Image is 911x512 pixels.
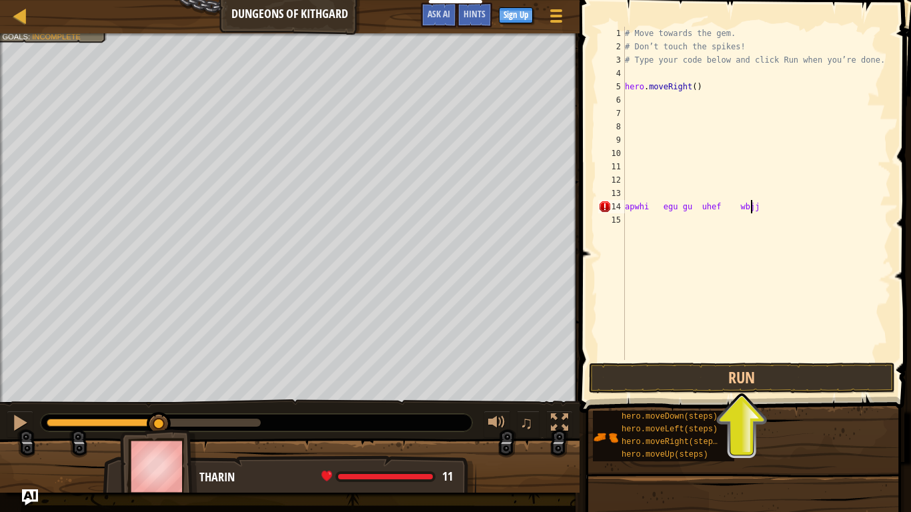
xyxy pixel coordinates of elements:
button: Ask AI [421,3,457,27]
span: hero.moveLeft(steps) [622,425,718,434]
button: Ask AI [22,489,38,505]
button: Toggle fullscreen [546,411,573,438]
span: hero.moveRight(steps) [622,437,722,447]
div: 11 [598,160,625,173]
span: Hints [464,7,486,20]
span: hero.moveUp(steps) [622,450,708,459]
div: 1 [598,27,625,40]
img: portrait.png [593,425,618,450]
div: 15 [598,213,625,227]
div: 14 [598,200,625,213]
span: ♫ [520,413,533,433]
div: 6 [598,93,625,107]
span: 11 [442,468,453,485]
span: Ask AI [427,7,450,20]
div: 7 [598,107,625,120]
div: health: 11 / 11 [321,471,453,483]
img: thang_avatar_frame.png [120,429,197,503]
div: Tharin [199,469,463,486]
button: Run [589,363,895,393]
div: 12 [598,173,625,187]
div: 2 [598,40,625,53]
button: ♫ [517,411,540,438]
div: 9 [598,133,625,147]
div: 5 [598,80,625,93]
button: Ctrl + P: Pause [7,411,33,438]
div: 13 [598,187,625,200]
div: 10 [598,147,625,160]
button: Show game menu [540,3,573,34]
span: hero.moveDown(steps) [622,412,718,421]
div: 8 [598,120,625,133]
button: Adjust volume [484,411,510,438]
div: 4 [598,67,625,80]
div: 3 [598,53,625,67]
button: Sign Up [499,7,533,23]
